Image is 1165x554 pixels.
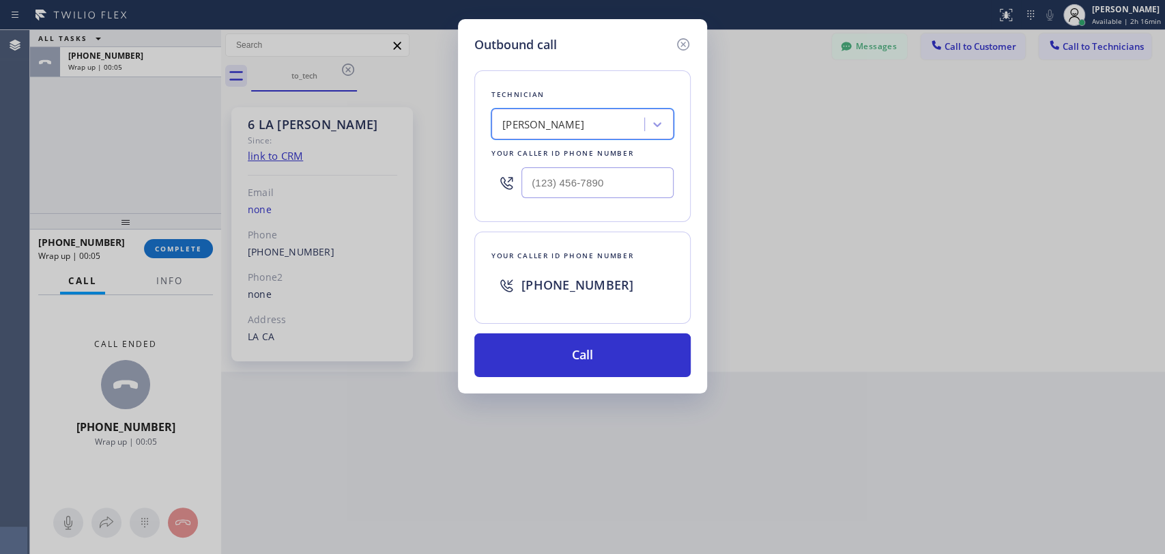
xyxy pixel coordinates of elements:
div: [PERSON_NAME] [502,117,584,133]
button: Call [474,333,691,377]
h5: Outbound call [474,36,557,54]
div: Your caller id phone number [491,249,674,263]
input: (123) 456-7890 [521,167,674,198]
span: [PHONE_NUMBER] [521,277,633,293]
div: Technician [491,87,674,102]
div: Your caller id phone number [491,146,674,161]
